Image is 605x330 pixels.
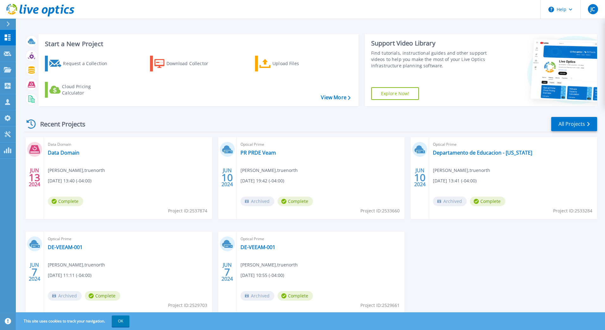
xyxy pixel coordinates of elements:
span: [DATE] 10:55 (-04:00) [240,272,284,279]
span: 7 [224,269,230,275]
div: JUN 2024 [221,260,233,284]
span: [DATE] 13:40 (-04:00) [48,177,91,184]
h3: Start a New Project [45,40,350,47]
div: JUN 2024 [221,166,233,189]
span: Project ID: 2529661 [360,302,400,309]
a: Request a Collection [45,56,115,71]
div: Find tutorials, instructional guides and other support videos to help you make the most of your L... [371,50,490,69]
span: 13 [29,175,40,180]
span: [DATE] 11:11 (-04:00) [48,272,91,279]
a: Departamento de Educacion - [US_STATE] [433,150,532,156]
a: Explore Now! [371,87,419,100]
div: JUN 2024 [28,260,41,284]
span: Complete [470,197,505,206]
span: [DATE] 19:42 (-04:00) [240,177,284,184]
span: [PERSON_NAME] , truenorth [48,261,105,268]
a: Download Collector [150,56,221,71]
a: All Projects [551,117,597,131]
span: Project ID: 2537874 [168,207,207,214]
a: Upload Files [255,56,326,71]
span: Complete [278,197,313,206]
span: Complete [278,291,313,301]
a: DE-VEEAM-001 [240,244,275,250]
span: This site uses cookies to track your navigation. [17,315,129,327]
span: Archived [48,291,82,301]
div: JUN 2024 [414,166,426,189]
span: [PERSON_NAME] , truenorth [240,261,298,268]
span: [PERSON_NAME] , truenorth [48,167,105,174]
span: 10 [221,175,233,180]
span: Optical Prime [240,235,401,242]
span: Complete [85,291,120,301]
span: Optical Prime [240,141,401,148]
span: Project ID: 2533284 [553,207,592,214]
div: Recent Projects [24,116,94,132]
div: Upload Files [272,57,323,70]
a: PR PRDE Veam [240,150,276,156]
div: Download Collector [166,57,217,70]
a: DE-VEEAM-001 [48,244,83,250]
span: [PERSON_NAME] , truenorth [240,167,298,174]
span: [PERSON_NAME] , truenorth [433,167,490,174]
span: Project ID: 2529703 [168,302,207,309]
div: Cloud Pricing Calculator [62,83,113,96]
button: OK [112,315,129,327]
span: JC [590,7,595,12]
span: Project ID: 2533660 [360,207,400,214]
span: Optical Prime [48,235,208,242]
span: Optical Prime [433,141,593,148]
div: Support Video Library [371,39,490,47]
span: Complete [48,197,83,206]
span: Archived [240,197,274,206]
a: Cloud Pricing Calculator [45,82,115,98]
span: Data Domain [48,141,208,148]
div: JUN 2024 [28,166,41,189]
span: [DATE] 13:41 (-04:00) [433,177,477,184]
div: Request a Collection [63,57,114,70]
a: Data Domain [48,150,79,156]
span: Archived [240,291,274,301]
span: Archived [433,197,467,206]
span: 7 [32,269,37,275]
span: 10 [414,175,426,180]
a: View More [321,95,350,101]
